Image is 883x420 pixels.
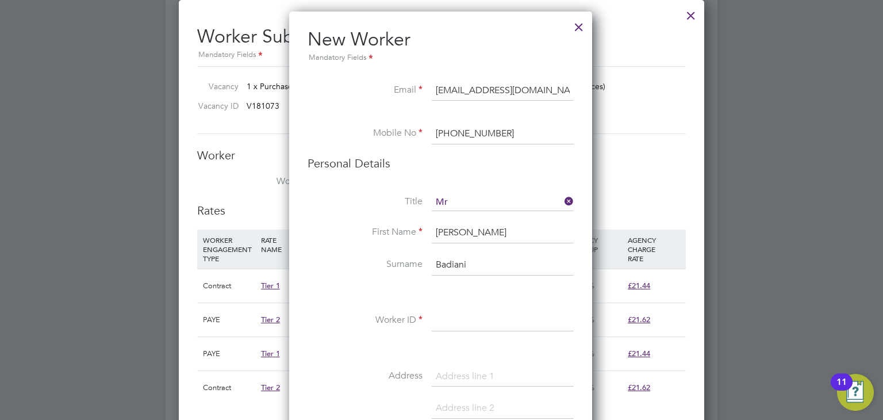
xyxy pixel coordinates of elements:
[197,16,686,62] h2: Worker Submission
[308,370,423,382] label: Address
[628,315,650,324] span: £21.62
[628,349,650,358] span: £21.44
[308,84,423,96] label: Email
[836,382,847,397] div: 11
[200,303,258,337] div: PAYE
[432,398,574,419] input: Address line 2
[197,203,686,218] h3: Rates
[197,49,686,62] div: Mandatory Fields
[193,101,239,111] label: Vacancy ID
[308,52,574,64] div: Mandatory Fields
[432,366,574,387] input: Address line 1
[837,374,874,411] button: Open Resource Center, 11 new notifications
[200,337,258,371] div: PAYE
[197,148,686,163] h3: Worker
[193,81,239,91] label: Vacancy
[432,194,574,211] input: Select one
[200,230,258,269] div: WORKER ENGAGEMENT TYPE
[261,349,280,358] span: Tier 1
[625,230,683,269] div: AGENCY CHARGE RATE
[197,175,312,188] label: Worker
[308,28,574,64] h2: New Worker
[308,196,423,208] label: Title
[200,371,258,404] div: Contract
[247,81,359,91] span: 1 x Purchase [PERSON_NAME]
[628,383,650,392] span: £21.62
[258,230,335,259] div: RATE NAME
[628,281,650,291] span: £21.44
[308,226,423,238] label: First Name
[200,269,258,303] div: Contract
[567,230,625,259] div: AGENCY MARKUP
[261,383,280,392] span: Tier 2
[247,101,279,111] span: V181073
[308,258,423,270] label: Surname
[261,315,280,324] span: Tier 2
[308,156,574,171] h3: Personal Details
[308,127,423,139] label: Mobile No
[261,281,280,291] span: Tier 1
[308,314,423,326] label: Worker ID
